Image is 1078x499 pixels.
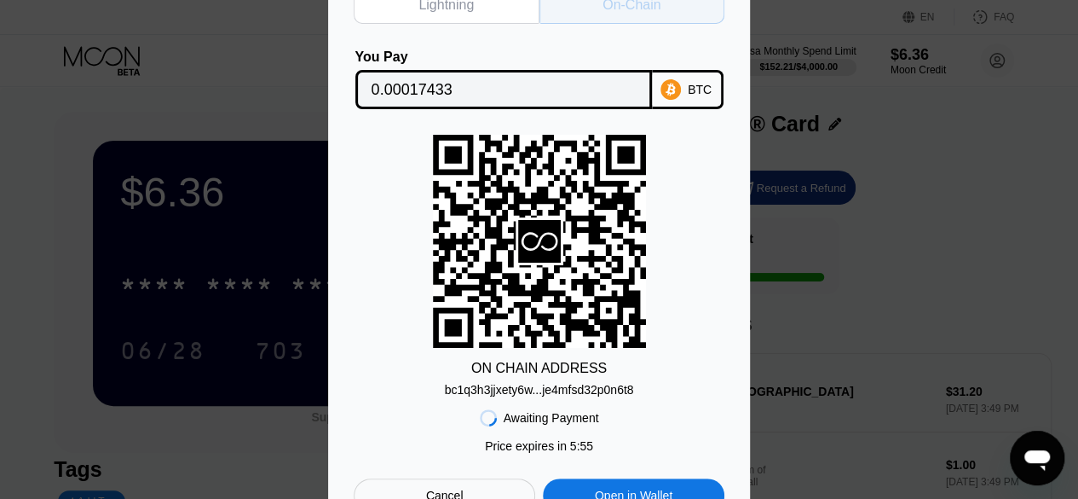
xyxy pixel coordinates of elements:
[445,376,634,397] div: bc1q3h3jjxety6w...je4mfsd32p0n6t8
[471,361,607,376] div: ON CHAIN ADDRESS
[570,439,593,453] span: 5 : 55
[504,411,599,425] div: Awaiting Payment
[354,49,724,109] div: You PayBTC
[688,83,712,96] div: BTC
[485,439,593,453] div: Price expires in
[445,383,634,397] div: bc1q3h3jjxety6w...je4mfsd32p0n6t8
[1010,431,1064,485] iframe: Button to launch messaging window
[355,49,652,65] div: You Pay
